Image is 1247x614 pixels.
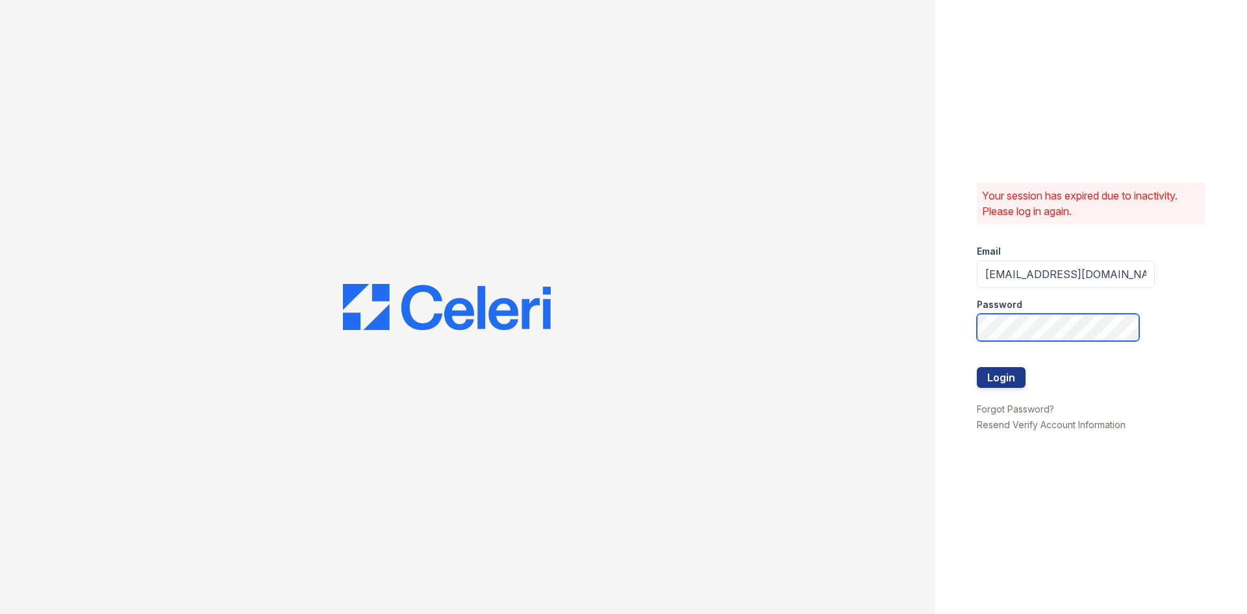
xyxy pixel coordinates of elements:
[977,403,1054,415] a: Forgot Password?
[982,188,1200,219] p: Your session has expired due to inactivity. Please log in again.
[977,367,1026,388] button: Login
[977,419,1126,430] a: Resend Verify Account Information
[977,245,1001,258] label: Email
[343,284,551,331] img: CE_Logo_Blue-a8612792a0a2168367f1c8372b55b34899dd931a85d93a1a3d3e32e68fde9ad4.png
[977,298,1022,311] label: Password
